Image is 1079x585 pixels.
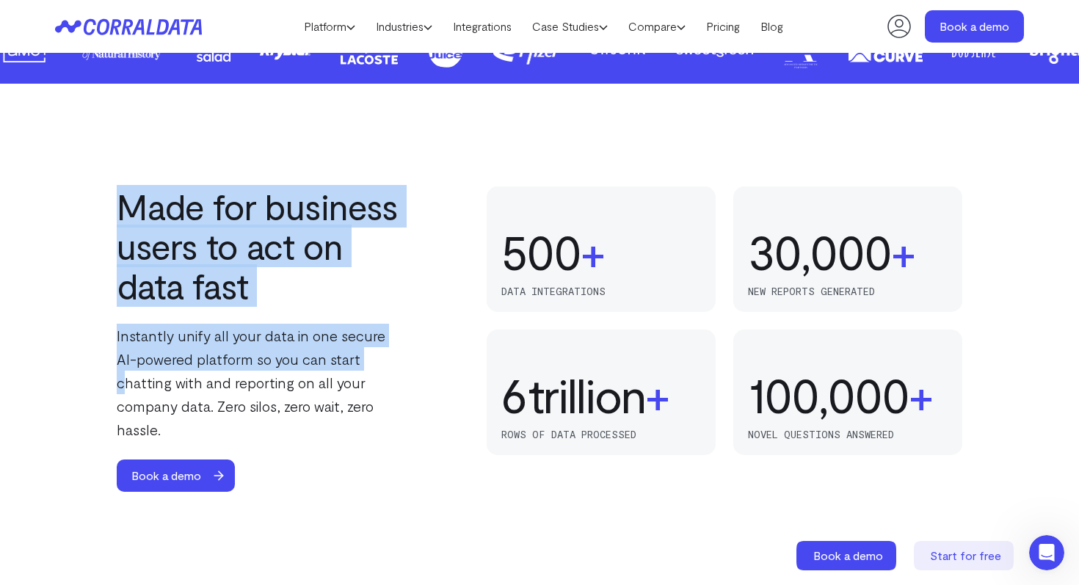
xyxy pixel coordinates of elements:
[750,15,793,37] a: Blog
[117,186,407,305] h2: Made for business users to act on data fast
[925,10,1024,43] a: Book a demo
[909,368,933,421] span: +
[443,15,522,37] a: Integrations
[796,541,899,570] a: Book a demo
[528,368,645,421] span: trillion
[696,15,750,37] a: Pricing
[891,225,915,278] span: +
[618,15,696,37] a: Compare
[748,225,891,278] div: 30,000
[581,225,605,278] span: +
[914,541,1017,570] a: Start for free
[813,548,883,562] span: Book a demo
[748,368,909,421] div: 100,000
[645,368,669,421] span: +
[501,429,701,440] p: rows of data processed
[748,429,948,440] p: novel questions answered
[366,15,443,37] a: Industries
[501,368,528,421] div: 6
[117,324,407,441] p: Instantly unify all your data in one secure AI-powered platform so you can start chatting with an...
[294,15,366,37] a: Platform
[930,548,1001,562] span: Start for free
[522,15,618,37] a: Case Studies
[117,459,216,492] span: Book a demo
[501,286,701,297] p: data integrations
[117,459,248,492] a: Book a demo
[1029,535,1064,570] iframe: Intercom live chat
[748,286,948,297] p: new reports generated
[501,225,581,278] div: 500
